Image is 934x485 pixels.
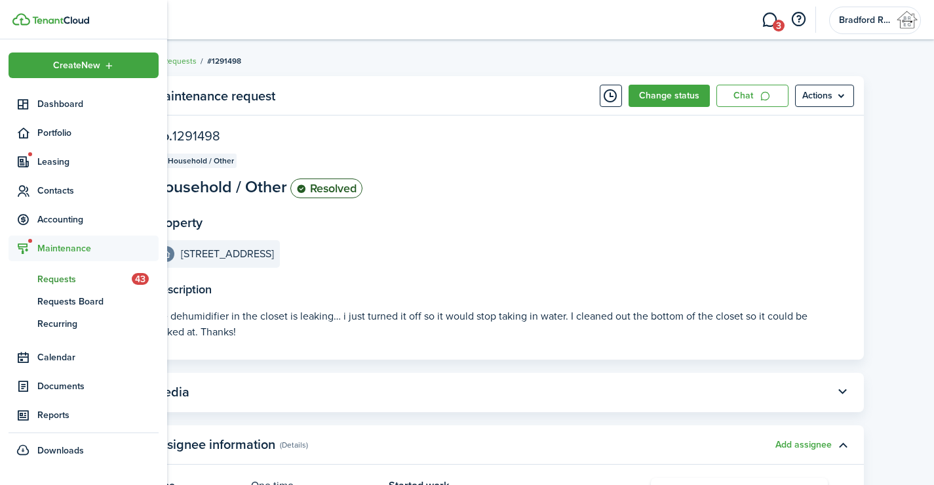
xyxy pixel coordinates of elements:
span: 3 [773,20,785,32]
a: Reports [9,402,159,428]
p: the dehumidifier in the closet is leaking… i just turned it off so it would stop taking in water.... [153,308,828,340]
a: Messaging [757,3,782,37]
span: Create New [53,61,100,70]
img: TenantCloud [32,16,89,24]
a: Requests Board [9,290,159,312]
panel-main-subtitle: (Details) [280,439,308,451]
span: Maintenance [37,242,159,255]
span: Calendar [37,350,159,364]
panel-main-title: Property [153,215,203,230]
a: Requests [163,55,197,67]
button: Toggle accordion [832,381,854,404]
span: Leasing [37,155,159,169]
span: Reports [37,408,159,422]
span: Portfolio [37,126,159,140]
span: Recurring [37,317,159,331]
button: Timeline [600,85,622,107]
span: Bradford Real Estate Group [839,16,891,25]
img: TenantCloud [12,13,30,26]
panel-main-title: Media [153,385,189,400]
a: Recurring [9,312,159,335]
span: Accounting [37,213,159,226]
button: Toggle accordion [832,434,854,456]
a: Dashboard [9,91,159,117]
span: Household / Other [168,155,234,167]
panel-main-title: No. [153,129,220,144]
span: 43 [132,273,149,285]
button: Open resource center [787,9,809,31]
button: Change status [629,85,710,107]
a: Chat [716,85,788,107]
panel-main-title: Assignee information [153,437,275,452]
img: Bradford Real Estate Group [897,10,918,31]
span: #1291498 [207,55,241,67]
status: Resolved [290,179,362,198]
panel-main-title: Maintenance request [153,89,275,104]
span: Requests Board [37,295,159,308]
span: Dashboard [37,97,159,111]
a: Requests43 [9,268,159,290]
span: Documents [37,379,159,393]
panel-main-title: Description [153,281,828,299]
button: Actions [795,85,854,107]
button: Add assignee [775,440,832,450]
e-details-info-title: [STREET_ADDRESS] [181,248,274,260]
button: Open menu [9,53,159,78]
panel-main-description: Household / Other [153,175,362,200]
span: Downloads [37,444,84,457]
span: Contacts [37,184,159,198]
span: 1291498 [172,126,220,146]
span: Requests [37,272,132,286]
